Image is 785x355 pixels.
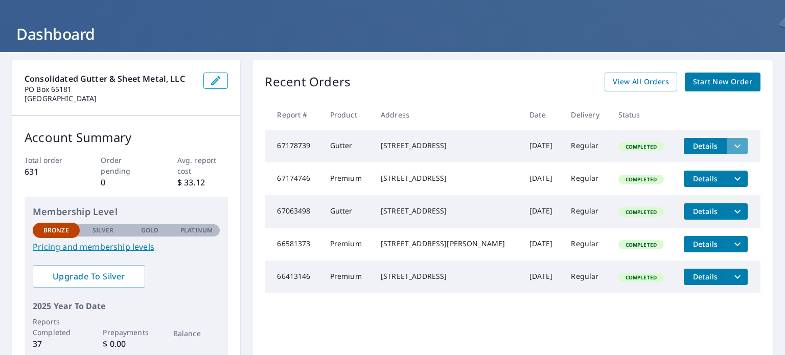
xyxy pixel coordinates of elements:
[103,338,150,350] p: $ 0.00
[43,226,69,235] p: Bronze
[141,226,158,235] p: Gold
[563,162,610,195] td: Regular
[381,173,513,183] div: [STREET_ADDRESS]
[619,241,663,248] span: Completed
[103,327,150,338] p: Prepayments
[619,208,663,216] span: Completed
[25,128,228,147] p: Account Summary
[619,143,663,150] span: Completed
[322,228,373,261] td: Premium
[521,228,563,261] td: [DATE]
[690,206,721,216] span: Details
[33,316,80,338] p: Reports Completed
[521,162,563,195] td: [DATE]
[605,73,677,91] a: View All Orders
[381,140,513,151] div: [STREET_ADDRESS]
[684,236,727,252] button: detailsBtn-66581373
[619,274,663,281] span: Completed
[381,239,513,249] div: [STREET_ADDRESS][PERSON_NAME]
[521,100,563,130] th: Date
[685,73,760,91] a: Start New Order
[33,300,220,312] p: 2025 Year To Date
[101,155,152,176] p: Order pending
[25,73,195,85] p: Consolidated Gutter & Sheet Metal, LLC
[727,236,748,252] button: filesDropdownBtn-66581373
[322,162,373,195] td: Premium
[684,203,727,220] button: detailsBtn-67063498
[693,76,752,88] span: Start New Order
[322,261,373,293] td: Premium
[322,100,373,130] th: Product
[41,271,137,282] span: Upgrade To Silver
[381,206,513,216] div: [STREET_ADDRESS]
[563,100,610,130] th: Delivery
[33,338,80,350] p: 37
[322,130,373,162] td: Gutter
[690,239,721,249] span: Details
[25,165,76,178] p: 631
[33,265,145,288] a: Upgrade To Silver
[25,94,195,103] p: [GEOGRAPHIC_DATA]
[322,195,373,228] td: Gutter
[563,261,610,293] td: Regular
[373,100,521,130] th: Address
[265,195,321,228] td: 67063498
[563,228,610,261] td: Regular
[265,73,351,91] p: Recent Orders
[93,226,114,235] p: Silver
[521,261,563,293] td: [DATE]
[563,130,610,162] td: Regular
[177,155,228,176] p: Avg. report cost
[690,272,721,281] span: Details
[180,226,213,235] p: Platinum
[173,328,220,339] p: Balance
[613,76,669,88] span: View All Orders
[265,130,321,162] td: 67178739
[521,130,563,162] td: [DATE]
[563,195,610,228] td: Regular
[33,205,220,219] p: Membership Level
[177,176,228,188] p: $ 33.12
[684,171,727,187] button: detailsBtn-67174746
[25,155,76,165] p: Total order
[727,203,748,220] button: filesDropdownBtn-67063498
[727,171,748,187] button: filesDropdownBtn-67174746
[33,241,220,253] a: Pricing and membership levels
[690,141,721,151] span: Details
[265,261,321,293] td: 66413146
[12,23,773,44] h1: Dashboard
[265,162,321,195] td: 67174746
[690,174,721,183] span: Details
[727,138,748,154] button: filesDropdownBtn-67178739
[265,228,321,261] td: 66581373
[521,195,563,228] td: [DATE]
[684,269,727,285] button: detailsBtn-66413146
[619,176,663,183] span: Completed
[265,100,321,130] th: Report #
[381,271,513,281] div: [STREET_ADDRESS]
[727,269,748,285] button: filesDropdownBtn-66413146
[610,100,676,130] th: Status
[101,176,152,188] p: 0
[684,138,727,154] button: detailsBtn-67178739
[25,85,195,94] p: PO Box 65181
